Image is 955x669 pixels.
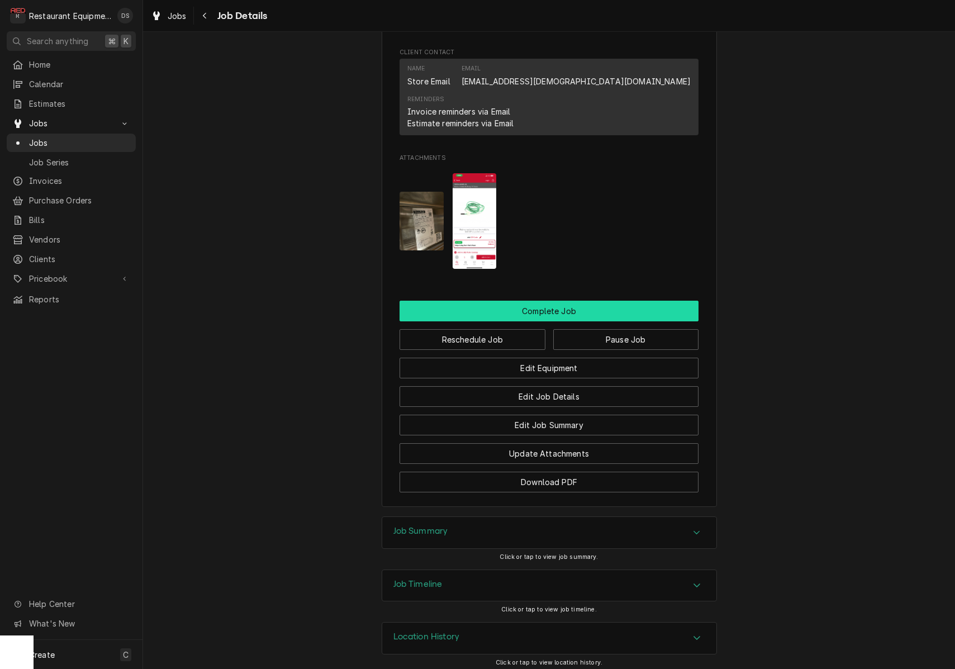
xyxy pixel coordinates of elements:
div: Button Group Row [400,321,699,350]
a: Reports [7,290,136,309]
div: Name [407,64,425,73]
img: KxXV3WVTTFuSBQvUIjuf [400,192,444,250]
div: R [10,8,26,23]
div: Button Group Row [400,350,699,378]
a: Clients [7,250,136,268]
button: Complete Job [400,301,699,321]
button: Accordion Details Expand Trigger [382,623,716,654]
span: Click or tap to view job timeline. [501,606,596,613]
div: Attachments [400,154,699,277]
span: Job Details [214,8,268,23]
div: Restaurant Equipment Diagnostics [29,10,111,22]
div: Button Group [400,301,699,492]
div: Reminders [407,95,514,129]
span: Attachments [400,154,699,163]
h3: Job Timeline [393,579,443,590]
div: Client Contact List [400,59,699,140]
span: Calendar [29,78,130,90]
a: Purchase Orders [7,191,136,210]
h3: Job Summary [393,526,448,537]
div: Name [407,64,450,87]
a: [EMAIL_ADDRESS][DEMOGRAPHIC_DATA][DOMAIN_NAME] [462,77,691,86]
span: Client Contact [400,48,699,57]
div: Estimate reminders via Email [407,117,514,129]
span: Bills [29,214,130,226]
span: C [123,649,129,661]
span: Vendors [29,234,130,245]
div: DS [117,8,133,23]
button: Edit Equipment [400,358,699,378]
div: Contact [400,59,699,135]
span: Invoices [29,175,130,187]
img: 377N6dBYSx61IGUrZTmG [453,173,497,268]
button: Update Attachments [400,443,699,464]
button: Download PDF [400,472,699,492]
a: Go to Help Center [7,595,136,613]
span: Jobs [29,137,130,149]
h3: Location History [393,632,460,642]
div: Accordion Header [382,517,716,548]
div: Reminders [407,95,444,104]
div: Button Group Row [400,435,699,464]
div: Restaurant Equipment Diagnostics's Avatar [10,8,26,23]
span: Jobs [29,117,113,129]
div: Client Contact [400,48,699,140]
div: Button Group Row [400,407,699,435]
span: Reports [29,293,130,305]
div: Location History [382,622,717,654]
a: Go to Pricebook [7,269,136,288]
a: Estimates [7,94,136,113]
span: Purchase Orders [29,194,130,206]
div: Email [462,64,691,87]
div: Button Group Row [400,378,699,407]
span: What's New [29,618,129,629]
span: Search anything [27,35,88,47]
div: Store Email [407,75,450,87]
a: Bills [7,211,136,229]
button: Pause Job [553,329,699,350]
span: Help Center [29,598,129,610]
span: Clients [29,253,130,265]
a: Vendors [7,230,136,249]
span: Job Series [29,156,130,168]
span: Click or tap to view location history. [496,659,602,666]
span: Click or tap to view job summary. [500,553,598,561]
div: Button Group Row [400,301,699,321]
button: Reschedule Job [400,329,545,350]
span: Create [29,650,55,659]
a: Calendar [7,75,136,93]
div: Job Timeline [382,570,717,602]
span: Estimates [29,98,130,110]
div: Derek Stewart's Avatar [117,8,133,23]
a: Jobs [146,7,191,25]
a: Go to Jobs [7,114,136,132]
button: Navigate back [196,7,214,25]
span: Attachments [400,164,699,277]
a: Invoices [7,172,136,190]
span: Jobs [168,10,187,22]
div: Accordion Header [382,570,716,601]
span: Home [29,59,130,70]
a: Home [7,55,136,74]
span: ⌘ [108,35,116,47]
button: Accordion Details Expand Trigger [382,570,716,601]
span: K [123,35,129,47]
a: Jobs [7,134,136,152]
div: Email [462,64,481,73]
button: Accordion Details Expand Trigger [382,517,716,548]
div: Accordion Header [382,623,716,654]
a: Job Series [7,153,136,172]
div: Button Group Row [400,464,699,492]
div: Invoice reminders via Email [407,106,510,117]
button: Edit Job Details [400,386,699,407]
button: Search anything⌘K [7,31,136,51]
a: Go to What's New [7,614,136,633]
button: Edit Job Summary [400,415,699,435]
div: Job Summary [382,516,717,549]
span: Pricebook [29,273,113,284]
